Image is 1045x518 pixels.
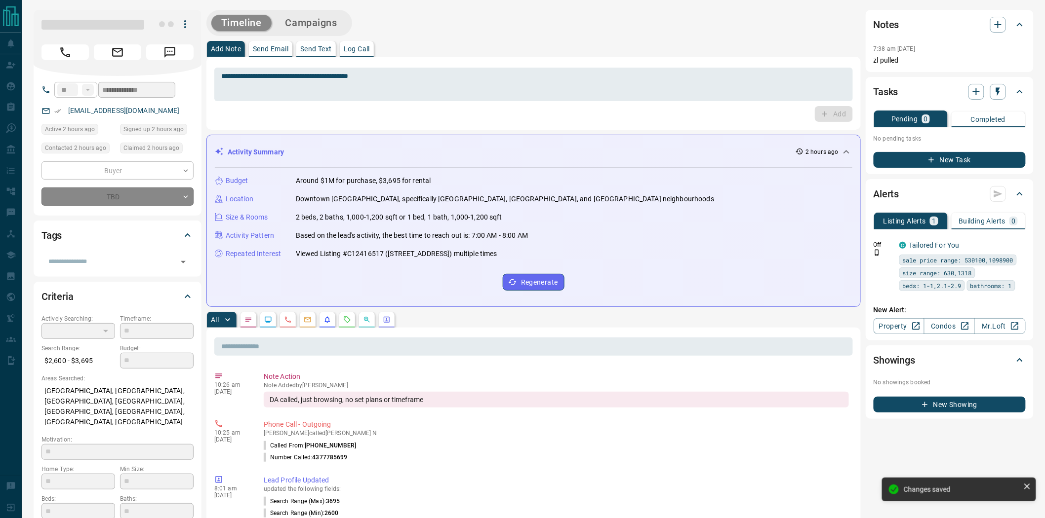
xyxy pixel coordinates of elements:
p: updated the following fields: [264,485,849,492]
div: Tasks [874,80,1026,104]
p: Lead Profile Updated [264,475,849,485]
p: zl pulled [874,55,1026,66]
h2: Notes [874,17,899,33]
p: [DATE] [214,388,249,395]
button: Open [176,255,190,269]
svg: Emails [304,316,312,324]
p: Baths: [120,494,194,503]
div: Mon Oct 13 2025 [41,124,115,138]
svg: Agent Actions [383,316,391,324]
p: 0 [1011,218,1015,224]
p: 0 [924,115,928,122]
button: Campaigns [276,15,347,31]
p: Actively Searching: [41,314,115,323]
p: Size & Rooms [226,212,268,222]
svg: Calls [284,316,292,324]
p: All [211,316,219,323]
p: Budget: [120,344,194,353]
svg: Push Notification Only [874,249,881,256]
h2: Criteria [41,289,74,304]
div: Notes [874,13,1026,37]
p: Log Call [344,45,370,52]
a: Mr.Loft [974,318,1025,334]
h2: Tasks [874,84,898,100]
span: size range: 630,1318 [903,268,972,278]
p: [GEOGRAPHIC_DATA], [GEOGRAPHIC_DATA], [GEOGRAPHIC_DATA], [GEOGRAPHIC_DATA], [GEOGRAPHIC_DATA], [G... [41,383,194,430]
p: Min Size: [120,465,194,474]
p: 10:25 am [214,429,249,436]
p: Search Range: [41,344,115,353]
span: [PHONE_NUMBER] [305,442,356,449]
a: Property [874,318,924,334]
div: Changes saved [904,485,1019,493]
h2: Tags [41,227,62,243]
p: Areas Searched: [41,374,194,383]
span: Email [94,44,141,60]
p: [DATE] [214,492,249,499]
p: Note Action [264,371,849,382]
span: Signed up 2 hours ago [123,124,184,134]
p: Listing Alerts [884,218,926,224]
svg: Opportunities [363,316,371,324]
svg: Email Verified [54,108,61,114]
p: Phone Call - Outgoing [264,419,849,430]
div: Mon Oct 13 2025 [41,143,115,156]
p: Send Text [300,45,332,52]
span: 3695 [326,498,340,505]
p: No showings booked [874,378,1026,387]
p: Number Called: [264,453,348,462]
p: Off [874,240,893,249]
p: Viewed Listing #C12416517 ([STREET_ADDRESS]) multiple times [296,249,497,259]
div: Showings [874,348,1026,372]
p: Search Range (Min) : [264,509,339,518]
p: 10:26 am [214,381,249,388]
p: Around $1M for purchase, $3,695 for rental [296,176,431,186]
p: Home Type: [41,465,115,474]
p: Based on the lead's activity, the best time to reach out is: 7:00 AM - 8:00 AM [296,230,528,241]
div: Mon Oct 13 2025 [120,124,194,138]
div: TBD [41,187,194,206]
p: Beds: [41,494,115,503]
p: No pending tasks [874,131,1026,146]
p: [PERSON_NAME] called [PERSON_NAME] N [264,430,849,437]
button: New Task [874,152,1026,168]
span: beds: 1-1,2.1-2.9 [903,281,962,291]
div: Alerts [874,182,1026,206]
p: 7:38 am [DATE] [874,45,916,52]
p: Pending [891,115,918,122]
p: 8:01 am [214,485,249,492]
a: Tailored For You [909,241,960,249]
p: 1 [932,218,936,224]
svg: Listing Alerts [323,316,331,324]
button: Regenerate [503,274,564,291]
p: Downtown [GEOGRAPHIC_DATA], specifically [GEOGRAPHIC_DATA], [GEOGRAPHIC_DATA], and [GEOGRAPHIC_DA... [296,194,714,204]
p: [DATE] [214,436,249,443]
button: Timeline [211,15,272,31]
p: Completed [971,116,1006,123]
p: Repeated Interest [226,249,281,259]
button: New Showing [874,397,1026,412]
p: Activity Summary [228,147,284,157]
p: Note Added by [PERSON_NAME] [264,382,849,389]
span: Claimed 2 hours ago [123,143,179,153]
p: Budget [226,176,248,186]
div: Buyer [41,161,194,180]
p: 2 hours ago [805,148,838,156]
span: Active 2 hours ago [45,124,95,134]
a: Condos [924,318,975,334]
div: Mon Oct 13 2025 [120,143,194,156]
a: [EMAIL_ADDRESS][DOMAIN_NAME] [68,107,180,114]
p: Motivation: [41,435,194,444]
span: Message [146,44,194,60]
div: condos.ca [899,242,906,249]
span: Contacted 2 hours ago [45,143,106,153]
p: Timeframe: [120,314,194,323]
div: Tags [41,223,194,247]
h2: Alerts [874,186,899,202]
h2: Showings [874,352,916,368]
p: Location [226,194,253,204]
div: DA called, just browsing, no set plans or timeframe [264,392,849,407]
p: Called From: [264,441,356,450]
span: Call [41,44,89,60]
svg: Lead Browsing Activity [264,316,272,324]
